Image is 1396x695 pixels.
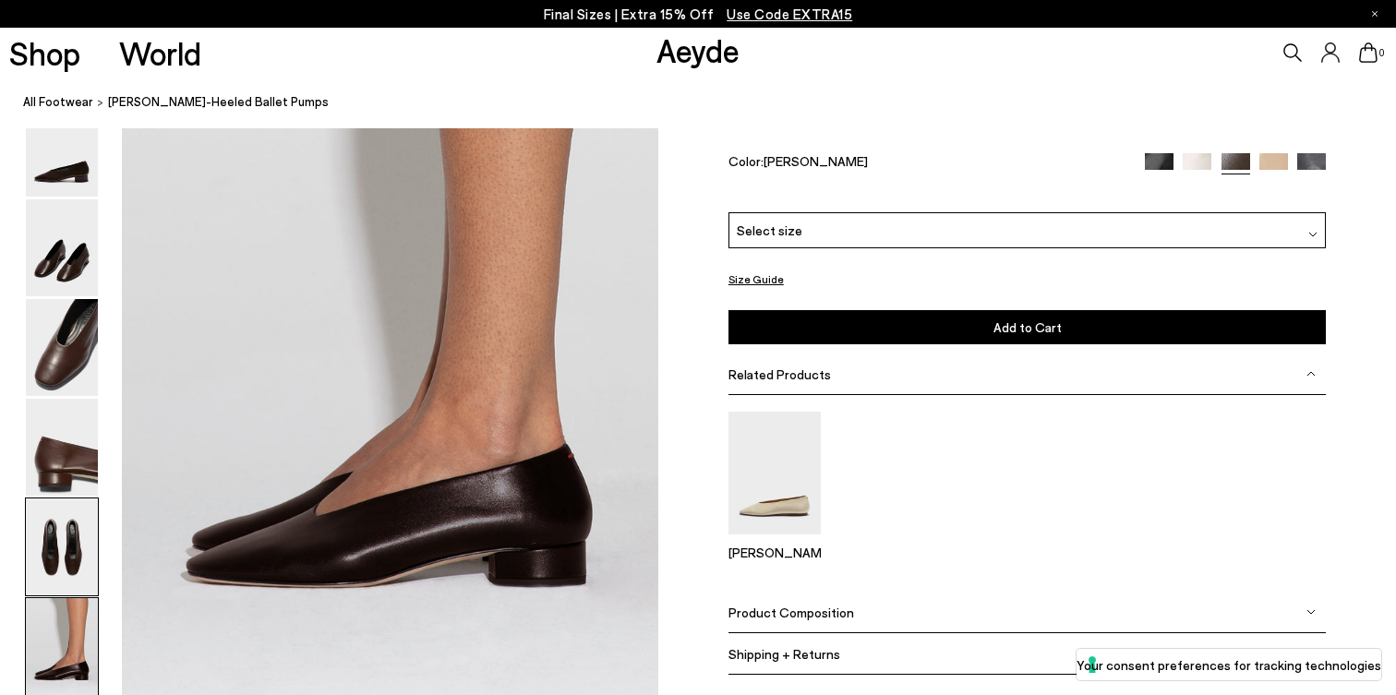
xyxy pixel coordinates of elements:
[728,545,821,560] p: [PERSON_NAME]
[26,399,98,496] img: Delia Low-Heeled Ballet Pumps - Image 4
[1359,42,1378,63] a: 0
[23,78,1396,128] nav: breadcrumb
[656,30,740,69] a: Aeyde
[728,268,784,291] button: Size Guide
[1306,369,1316,378] img: svg%3E
[1077,649,1381,680] button: Your consent preferences for tracking technologies
[728,605,854,620] span: Product Composition
[728,412,821,534] img: Kirsten Ballet Flats
[993,319,1062,335] span: Add to Cart
[728,521,821,560] a: Kirsten Ballet Flats [PERSON_NAME]
[1306,607,1316,617] img: svg%3E
[737,221,802,240] span: Select size
[1378,48,1387,58] span: 0
[26,498,98,595] img: Delia Low-Heeled Ballet Pumps - Image 5
[26,199,98,296] img: Delia Low-Heeled Ballet Pumps - Image 2
[1077,655,1381,675] label: Your consent preferences for tracking technologies
[728,153,1125,174] div: Color:
[544,3,853,26] p: Final Sizes | Extra 15% Off
[727,6,852,22] span: Navigate to /collections/ss25-final-sizes
[728,646,840,662] span: Shipping + Returns
[26,299,98,396] img: Delia Low-Heeled Ballet Pumps - Image 3
[728,310,1327,344] button: Add to Cart
[728,366,831,382] span: Related Products
[764,153,868,169] span: [PERSON_NAME]
[26,100,98,197] img: Delia Low-Heeled Ballet Pumps - Image 1
[1308,230,1318,239] img: svg%3E
[23,92,93,112] a: All Footwear
[119,37,201,69] a: World
[26,598,98,695] img: Delia Low-Heeled Ballet Pumps - Image 6
[9,37,80,69] a: Shop
[108,92,329,112] span: [PERSON_NAME]-Heeled Ballet Pumps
